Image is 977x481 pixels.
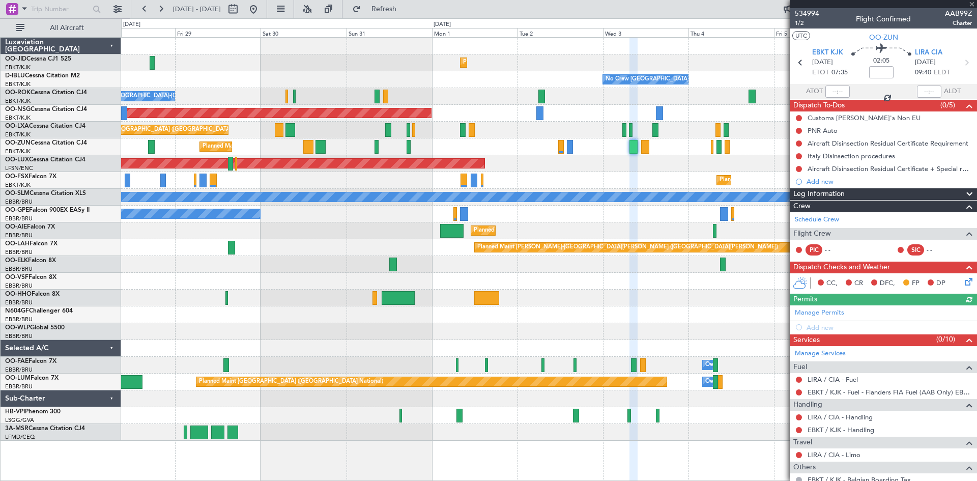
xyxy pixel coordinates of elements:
a: 3A-MSRCessna Citation CJ4 [5,426,85,432]
span: AAB99Z [945,8,972,19]
div: [DATE] [434,20,451,29]
span: All Aircraft [26,24,107,32]
div: Flight Confirmed [856,14,911,24]
a: OO-NSGCessna Citation CJ4 [5,106,87,112]
a: LIRA / CIA - Limo [808,450,860,459]
div: Aircraft Disinsection Residual Certificate Requirement [808,139,968,148]
a: OO-LAHFalcon 7X [5,241,58,247]
span: 534994 [795,8,819,19]
span: (0/5) [940,100,955,110]
div: Mon 1 [432,28,518,37]
a: EBKT/KJK [5,80,31,88]
span: CR [854,278,863,289]
div: PNR Auto [808,126,838,135]
span: DP [936,278,945,289]
a: EBBR/BRU [5,232,33,239]
span: Flight Crew [793,228,831,240]
span: [DATE] [915,58,936,68]
span: Others [793,462,816,473]
a: EBBR/BRU [5,198,33,206]
div: Planned Maint [GEOGRAPHIC_DATA] ([GEOGRAPHIC_DATA] National) [73,122,257,137]
span: OO-GPE [5,207,29,213]
a: OO-LXACessna Citation CJ4 [5,123,85,129]
div: Fri 5 [774,28,859,37]
a: LIRA / CIA - Handling [808,413,873,421]
div: - - [825,245,848,254]
a: OO-LUMFalcon 7X [5,375,59,381]
a: EBKT / KJK - Fuel - Flanders FIA Fuel (AAB Only) EBKT / KJK [808,388,972,397]
div: Planned Maint [GEOGRAPHIC_DATA] ([GEOGRAPHIC_DATA] National) [199,374,383,389]
a: EBKT/KJK [5,97,31,105]
span: Refresh [363,6,406,13]
a: OO-GPEFalcon 900EX EASy II [5,207,90,213]
span: OO-VSF [5,274,28,280]
div: Planned Maint [GEOGRAPHIC_DATA] ([GEOGRAPHIC_DATA]) [474,223,634,238]
div: Thu 4 [688,28,774,37]
div: [DATE] [123,20,140,29]
div: Sat 30 [261,28,346,37]
span: ATOT [806,87,823,97]
a: OO-WLPGlobal 5500 [5,325,65,331]
div: Owner [GEOGRAPHIC_DATA]-[GEOGRAPHIC_DATA] [92,89,229,104]
a: EBBR/BRU [5,383,33,390]
a: LFSN/ENC [5,164,33,172]
a: OO-AIEFalcon 7X [5,224,55,230]
a: EBKT/KJK [5,131,31,138]
span: OO-SLM [5,190,30,196]
span: OO-JID [5,56,26,62]
div: No Crew [GEOGRAPHIC_DATA] ([GEOGRAPHIC_DATA] National) [606,72,776,87]
div: Aircraft Disinsection Residual Certificate + Special request [808,164,972,173]
button: UTC [792,31,810,40]
span: EBKT KJK [812,48,843,58]
a: OO-HHOFalcon 8X [5,291,60,297]
a: OO-ELKFalcon 8X [5,258,56,264]
div: Planned Maint [PERSON_NAME]-[GEOGRAPHIC_DATA][PERSON_NAME] ([GEOGRAPHIC_DATA][PERSON_NAME]) [477,240,778,255]
a: OO-FSXFalcon 7X [5,174,56,180]
a: EBKT/KJK [5,181,31,189]
a: EBBR/BRU [5,282,33,290]
a: OO-LUXCessna Citation CJ4 [5,157,85,163]
span: ETOT [812,68,829,78]
span: CC, [826,278,838,289]
span: D-IBLU [5,73,25,79]
div: Owner Melsbroek Air Base [705,357,774,373]
div: Add new [807,177,972,186]
div: Planned Maint Kortrijk-[GEOGRAPHIC_DATA] [463,55,582,70]
span: Leg Information [793,188,845,200]
a: EBKT/KJK [5,64,31,71]
span: 3A-MSR [5,426,28,432]
a: D-IBLUCessna Citation M2 [5,73,80,79]
a: EBKT/KJK [5,114,31,122]
div: Planned Maint Kortrijk-[GEOGRAPHIC_DATA] [720,173,838,188]
a: EBBR/BRU [5,316,33,323]
a: LIRA / CIA - Fuel [808,375,858,384]
a: EBBR/BRU [5,215,33,222]
a: OO-JIDCessna CJ1 525 [5,56,71,62]
span: Dispatch Checks and Weather [793,262,890,273]
span: Dispatch To-Dos [793,100,845,111]
a: EBKT/KJK [5,148,31,155]
div: Wed 3 [603,28,688,37]
a: OO-SLMCessna Citation XLS [5,190,86,196]
a: Schedule Crew [795,215,839,225]
span: OO-FAE [5,358,28,364]
span: Handling [793,399,822,411]
span: Crew [793,201,811,212]
a: EBBR/BRU [5,332,33,340]
div: SIC [907,244,924,256]
div: Fri 29 [175,28,261,37]
span: OO-ZUN [869,32,898,43]
span: 09:40 [915,68,931,78]
span: OO-ELK [5,258,28,264]
a: OO-ZUNCessna Citation CJ4 [5,140,87,146]
div: Tue 2 [518,28,603,37]
span: OO-LUX [5,157,29,163]
a: EBBR/BRU [5,248,33,256]
span: Fuel [793,361,807,373]
a: N604GFChallenger 604 [5,308,73,314]
a: EBBR/BRU [5,366,33,374]
span: N604GF [5,308,29,314]
div: Customs [PERSON_NAME]'s Non EU [808,114,921,122]
span: ALDT [944,87,961,97]
span: HB-VPI [5,409,25,415]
